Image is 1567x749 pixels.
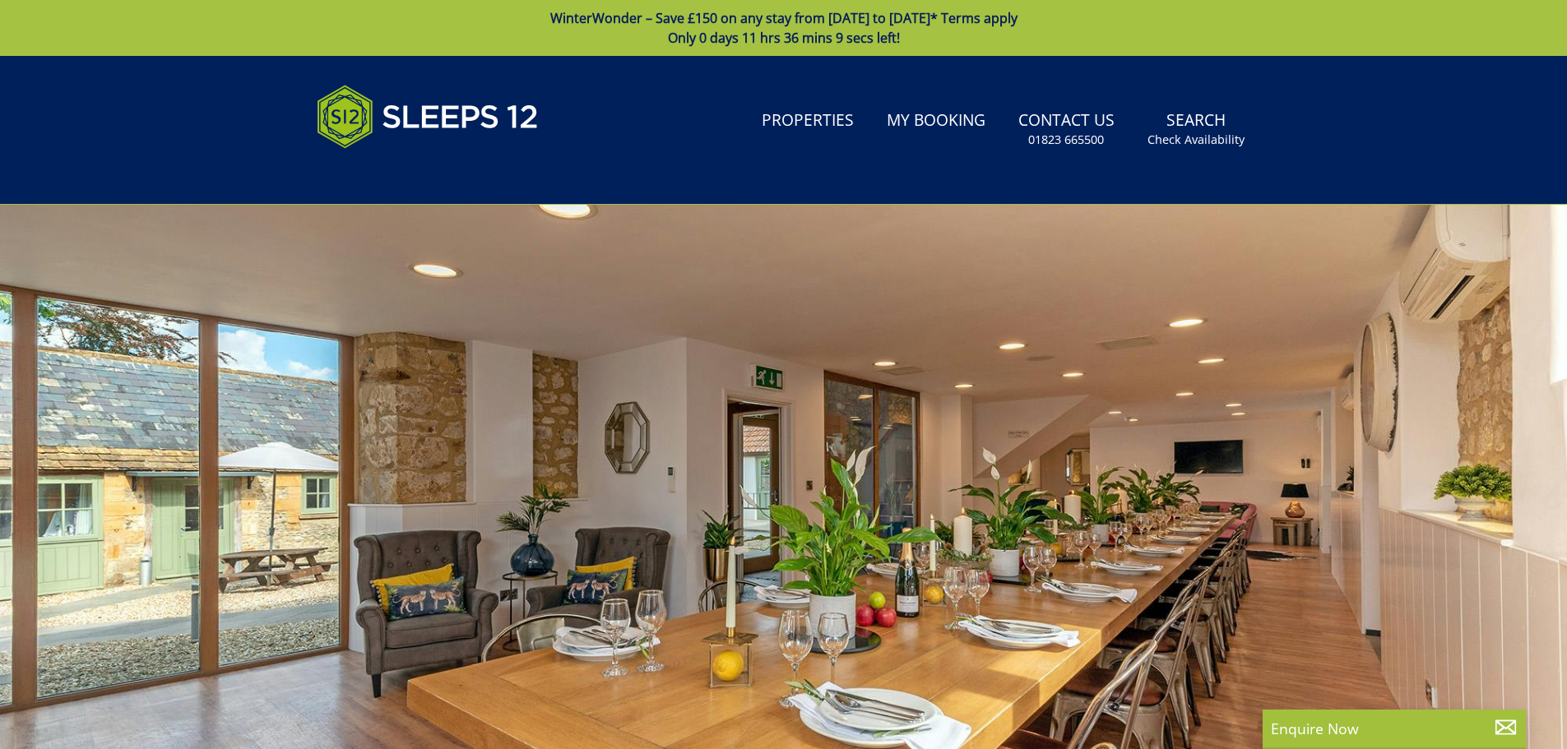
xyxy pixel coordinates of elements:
img: Sleeps 12 [317,76,539,158]
a: SearchCheck Availability [1141,103,1251,156]
a: Contact Us01823 665500 [1012,103,1121,156]
iframe: Customer reviews powered by Trustpilot [308,168,481,182]
p: Enquire Now [1271,718,1518,739]
span: Only 0 days 11 hrs 36 mins 9 secs left! [668,29,900,47]
a: My Booking [880,103,992,140]
small: Check Availability [1147,132,1245,148]
a: Properties [755,103,860,140]
small: 01823 665500 [1028,132,1104,148]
